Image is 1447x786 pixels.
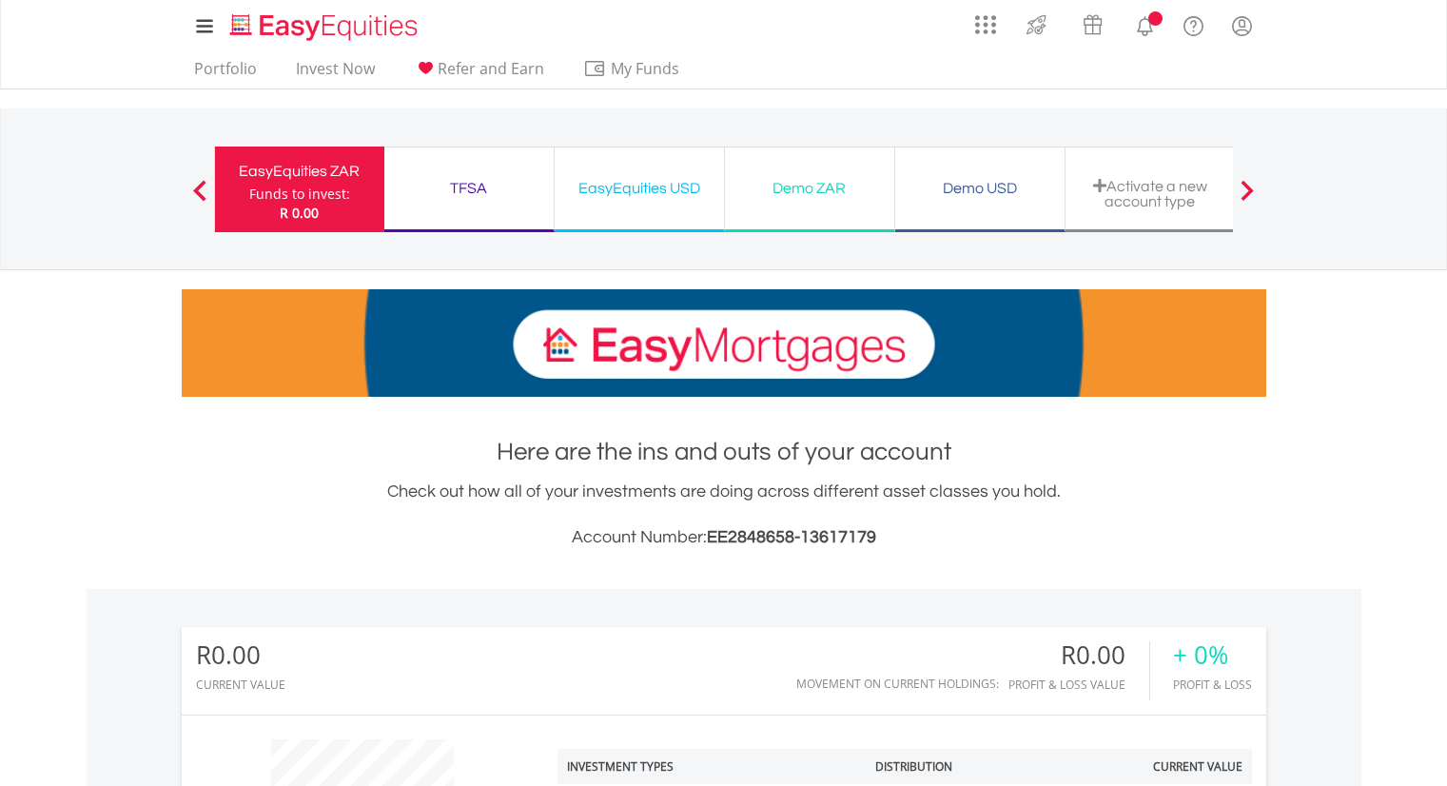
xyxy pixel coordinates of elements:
div: CURRENT VALUE [196,678,285,691]
span: My Funds [583,56,708,81]
div: R0.00 [196,641,285,669]
img: thrive-v2.svg [1021,10,1052,40]
img: EasyEquities_Logo.png [226,11,425,43]
div: Funds to invest: [249,185,350,204]
span: Refer and Earn [438,58,544,79]
a: Portfolio [186,59,264,88]
div: TFSA [396,175,542,202]
div: Check out how all of your investments are doing across different asset classes you hold. [182,479,1266,551]
div: Activate a new account type [1077,178,1223,209]
h3: Account Number: [182,524,1266,551]
div: R0.00 [1008,641,1149,669]
span: EE2848658-13617179 [707,528,876,546]
div: EasyEquities ZAR [226,158,373,185]
a: My Profile [1218,5,1266,47]
a: Home page [223,5,425,43]
div: Movement on Current Holdings: [796,678,999,690]
img: EasyMortage Promotion Banner [182,289,1266,397]
a: FAQ's and Support [1169,5,1218,43]
img: grid-menu-icon.svg [975,14,996,35]
span: R 0.00 [280,204,319,222]
a: Vouchers [1065,5,1121,40]
th: Current Value [1078,749,1252,784]
div: Profit & Loss [1173,678,1252,691]
a: Notifications [1121,5,1169,43]
div: Demo USD [907,175,1053,202]
div: Distribution [875,758,952,775]
div: + 0% [1173,641,1252,669]
a: Invest Now [288,59,382,88]
div: EasyEquities USD [566,175,713,202]
a: Refer and Earn [406,59,552,88]
div: Demo ZAR [736,175,883,202]
th: Investment Types [557,749,789,784]
img: vouchers-v2.svg [1077,10,1108,40]
a: AppsGrid [963,5,1008,35]
div: Profit & Loss Value [1008,678,1149,691]
h1: Here are the ins and outs of your account [182,435,1266,469]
